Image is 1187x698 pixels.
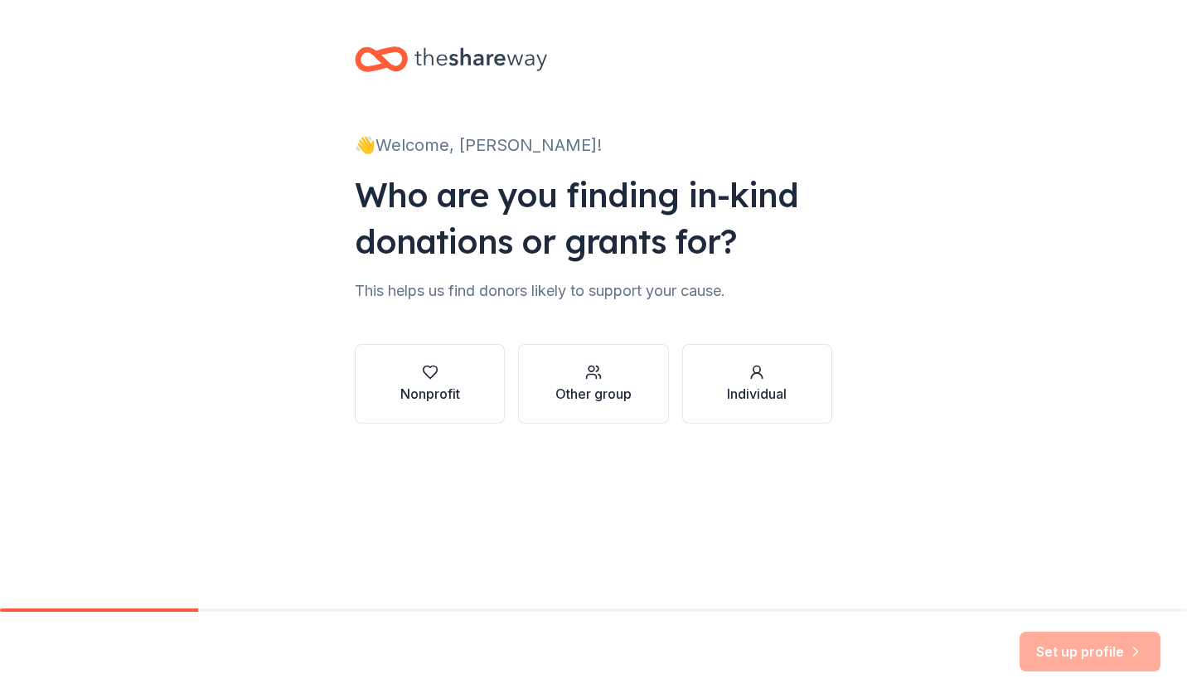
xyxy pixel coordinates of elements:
div: Nonprofit [400,384,460,404]
button: Nonprofit [355,344,505,424]
button: Individual [682,344,832,424]
div: Other group [555,384,632,404]
div: Who are you finding in-kind donations or grants for? [355,172,832,264]
button: Other group [518,344,668,424]
div: Individual [727,384,787,404]
div: 👋 Welcome, [PERSON_NAME]! [355,132,832,158]
div: This helps us find donors likely to support your cause. [355,278,832,304]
